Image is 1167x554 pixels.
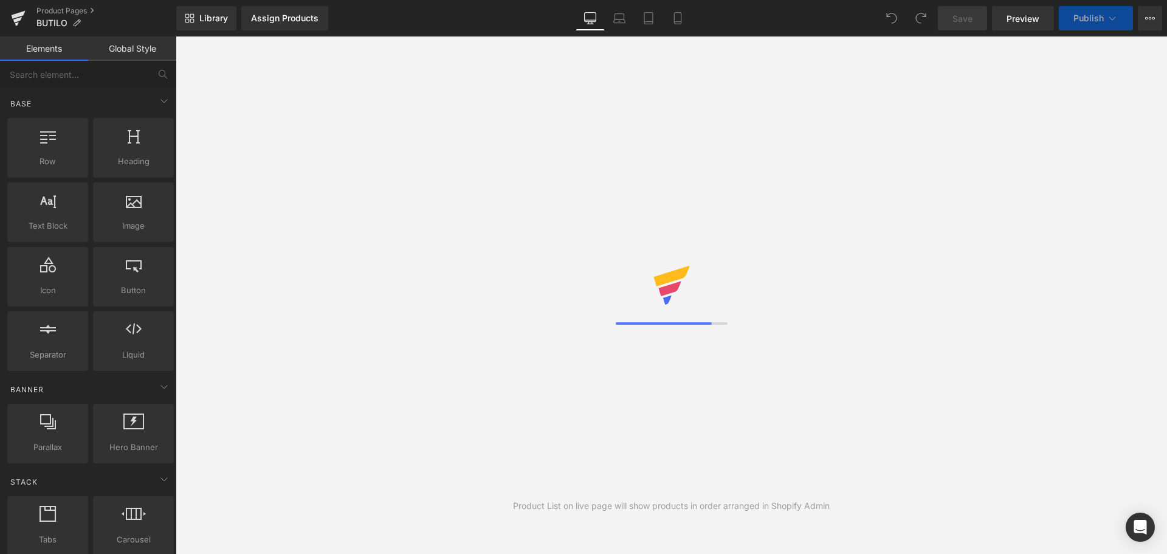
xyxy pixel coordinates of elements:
a: Global Style [88,36,176,61]
a: Laptop [605,6,634,30]
span: Icon [11,284,84,297]
a: New Library [176,6,236,30]
div: Product List on live page will show products in order arranged in Shopify Admin [513,499,830,513]
span: Library [199,13,228,24]
span: Liquid [97,348,170,361]
span: Base [9,98,33,109]
button: Publish [1059,6,1133,30]
div: Open Intercom Messenger [1126,513,1155,542]
a: Preview [992,6,1054,30]
span: Preview [1007,12,1039,25]
a: Mobile [663,6,692,30]
a: Product Pages [36,6,176,16]
a: Tablet [634,6,663,30]
span: Image [97,220,170,232]
span: Tabs [11,533,84,546]
span: Text Block [11,220,84,232]
span: Carousel [97,533,170,546]
span: Heading [97,155,170,168]
button: Redo [909,6,933,30]
button: More [1138,6,1162,30]
span: BUTILO [36,18,67,28]
span: Parallax [11,441,84,454]
span: Save [952,12,972,25]
span: Banner [9,384,45,395]
div: Assign Products [251,13,318,23]
span: Separator [11,348,84,361]
button: Undo [880,6,904,30]
span: Publish [1073,13,1104,23]
a: Desktop [576,6,605,30]
span: Button [97,284,170,297]
span: Row [11,155,84,168]
span: Stack [9,476,39,488]
span: Hero Banner [97,441,170,454]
